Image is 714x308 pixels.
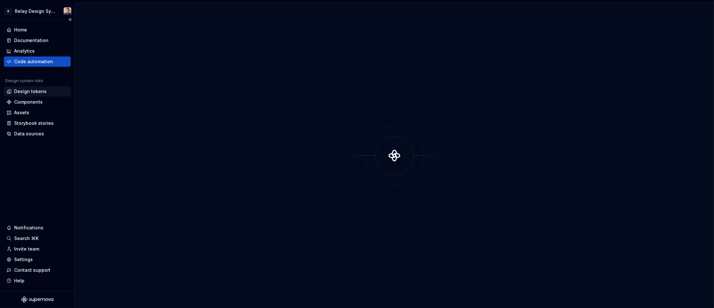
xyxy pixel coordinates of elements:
a: Components [4,97,71,107]
button: Help [4,276,71,286]
button: Contact support [4,265,71,275]
a: Documentation [4,35,71,46]
a: Code automation [4,56,71,67]
a: Data sources [4,129,71,139]
svg: Supernova Logo [21,296,53,303]
a: Settings [4,254,71,265]
div: Relay Design System [15,8,56,14]
a: Home [4,25,71,35]
a: Analytics [4,46,71,56]
div: Assets [14,109,29,116]
button: Search ⌘K [4,233,71,244]
div: Help [14,278,24,284]
div: Design tokens [14,88,47,95]
button: Collapse sidebar [66,15,75,24]
div: Documentation [14,37,48,44]
div: Code automation [14,58,53,65]
div: Notifications [14,225,43,231]
a: Invite team [4,244,71,254]
img: Bobby Tan [64,7,71,15]
div: Analytics [14,48,35,54]
a: Design tokens [4,86,71,97]
a: Assets [4,107,71,118]
div: Components [14,99,43,105]
div: Contact support [14,267,50,273]
div: Design system data [5,78,43,83]
button: ARelay Design SystemBobby Tan [1,4,73,18]
a: Storybook stories [4,118,71,128]
div: Invite team [14,246,39,252]
button: Notifications [4,223,71,233]
div: Storybook stories [14,120,54,126]
div: Home [14,27,27,33]
div: A [4,7,12,15]
div: Search ⌘K [14,235,39,242]
div: Data sources [14,131,44,137]
div: Settings [14,256,33,263]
